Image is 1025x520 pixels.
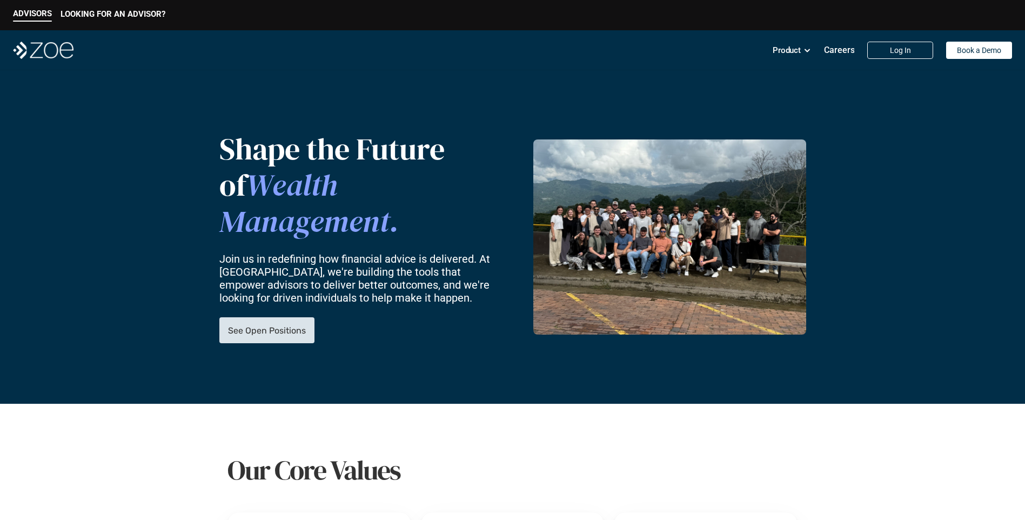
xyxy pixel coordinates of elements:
[890,46,911,55] p: Log In
[61,9,165,19] p: LOOKING FOR AN ADVISOR?
[957,46,1001,55] p: Book a Demo
[219,317,314,343] a: See Open Positions
[773,42,801,58] p: Product
[13,9,52,18] p: ADVISORS
[219,131,498,240] p: Shape the Future of
[867,42,933,59] a: Log In
[228,325,306,336] p: See Open Positions
[824,45,855,55] p: Careers
[219,252,499,304] p: Join us in redefining how financial advice is delivered. At [GEOGRAPHIC_DATA], we're building the...
[227,454,798,486] h1: Our Core Values
[219,164,399,242] span: Wealth Management.
[946,42,1012,59] a: Book a Demo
